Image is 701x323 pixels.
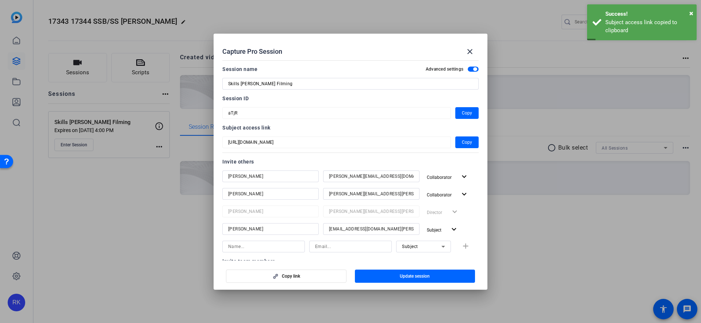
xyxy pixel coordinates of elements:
[228,138,445,147] input: Session OTP
[424,223,461,236] button: Subject
[427,175,452,180] span: Collaborator
[455,107,479,119] button: Copy
[427,228,441,233] span: Subject
[689,8,693,19] button: Close
[462,109,472,117] span: Copy
[455,136,479,148] button: Copy
[228,189,313,198] input: Name...
[400,273,430,279] span: Update session
[460,190,469,199] mat-icon: expand_more
[222,65,257,74] div: Session name
[462,138,472,147] span: Copy
[222,123,479,132] div: Subject access link
[329,207,414,216] input: Email...
[228,109,445,117] input: Session OTP
[329,225,414,233] input: Email...
[605,10,691,18] div: Success!
[427,192,452,198] span: Collaborator
[605,18,691,35] div: Subject access link copied to clipboard
[466,47,474,56] mat-icon: close
[222,43,479,60] div: Capture Pro Session
[315,242,386,251] input: Email...
[449,225,459,234] mat-icon: expand_more
[355,270,475,283] button: Update session
[329,172,414,181] input: Email...
[228,207,313,216] input: Name...
[329,189,414,198] input: Email...
[222,157,479,166] div: Invite others
[228,242,299,251] input: Name...
[228,225,313,233] input: Name...
[460,172,469,181] mat-icon: expand_more
[424,188,472,201] button: Collaborator
[402,244,418,249] span: Subject
[689,9,693,18] span: ×
[222,94,479,103] div: Session ID
[228,79,473,88] input: Enter Session Name
[424,170,472,184] button: Collaborator
[426,66,463,72] h2: Advanced settings
[228,172,313,181] input: Name...
[226,270,346,283] button: Copy link
[282,273,300,279] span: Copy link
